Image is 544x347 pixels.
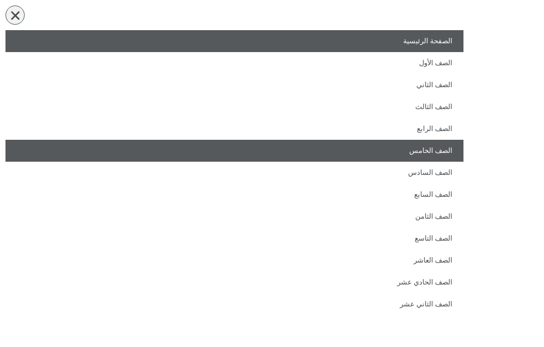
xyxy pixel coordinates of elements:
[5,5,25,25] div: כפתור פתיחת תפריט
[5,206,463,227] a: الصف الثامن
[5,162,463,184] a: الصف السادس
[5,96,463,118] a: الصف الثالث
[5,184,463,206] a: الصف السابع
[5,271,463,293] a: الصف الحادي عشر
[5,293,463,315] a: الصف الثاني عشر
[5,74,463,96] a: الصف الثاني
[5,249,463,271] a: الصف العاشر
[5,140,463,162] a: الصف الخامس
[5,118,463,140] a: الصف الرابع
[5,52,463,74] a: الصف الأول
[5,30,463,52] a: الصفحة الرئيسية
[5,227,463,249] a: الصف التاسع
